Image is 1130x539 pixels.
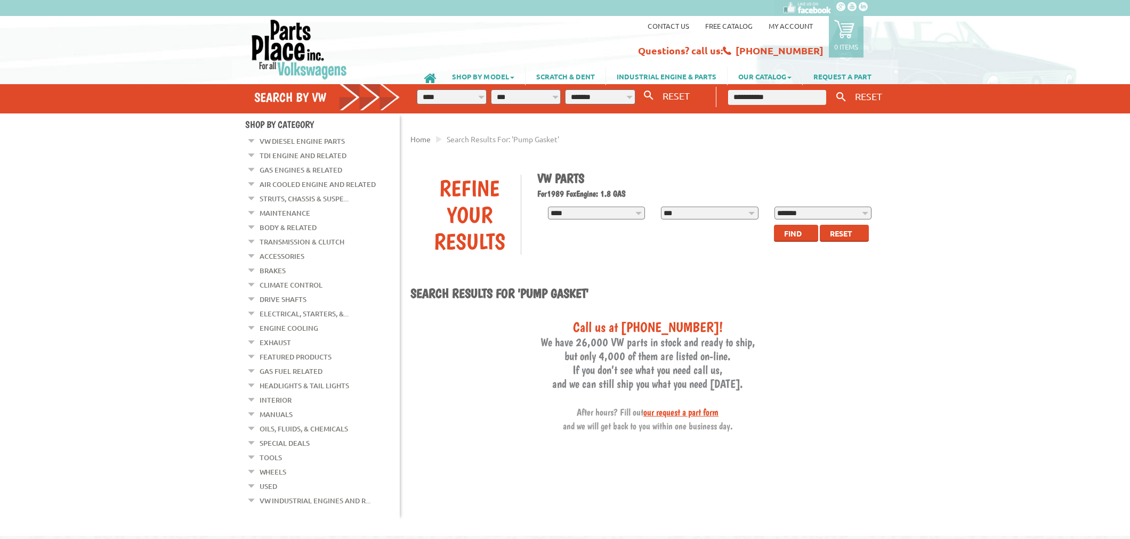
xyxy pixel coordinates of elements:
[410,134,431,144] a: Home
[260,264,286,277] a: Brakes
[643,406,719,418] a: our request a part form
[254,89,400,105] h4: Search by VW
[260,393,292,407] a: Interior
[803,67,882,85] a: REQUEST A PART
[260,436,310,450] a: Special Deals
[537,189,877,199] h2: 1989 Fox
[774,225,818,242] button: Find
[606,67,727,85] a: INDUSTRIAL ENGINE & PARTS
[260,249,304,263] a: Accessories
[260,336,291,349] a: Exhaust
[526,67,606,85] a: SCRATCH & DENT
[260,422,348,436] a: Oils, Fluids, & Chemicals
[260,307,349,321] a: Electrical, Starters, &...
[418,175,521,255] div: Refine Your Results
[410,285,885,303] h1: Search results for 'Pump gasket'
[829,16,863,58] a: 0 items
[251,19,348,80] img: Parts Place Inc!
[260,292,306,306] a: Drive Shafts
[855,91,882,102] span: RESET
[576,189,626,199] span: Engine: 1.8 GAS
[830,228,852,238] span: Reset
[663,90,690,101] span: RESET
[260,407,293,421] a: Manuals
[260,350,332,364] a: Featured Products
[260,149,346,162] a: TDI Engine and Related
[648,21,689,30] a: Contact us
[537,170,877,186] h1: VW Parts
[563,406,733,431] span: After hours? Fill out and we will get back to you within one business day.
[260,479,277,493] a: Used
[260,206,310,220] a: Maintenance
[260,177,376,191] a: Air Cooled Engine and Related
[260,278,322,292] a: Climate Control
[410,318,885,432] h3: We have 26,000 VW parts in stock and ready to ship, but only 4,000 of them are listed on-line. If...
[260,163,342,177] a: Gas Engines & Related
[833,88,849,106] button: Keyword Search
[784,228,802,238] span: Find
[260,192,349,206] a: Struts, Chassis & Suspe...
[260,134,345,148] a: VW Diesel Engine Parts
[260,364,322,378] a: Gas Fuel Related
[851,88,886,104] button: RESET
[640,88,658,103] button: Search By VW...
[658,88,694,103] button: RESET
[834,42,858,51] p: 0 items
[260,451,282,464] a: Tools
[820,225,869,242] button: Reset
[260,465,286,479] a: Wheels
[245,119,400,130] h4: Shop By Category
[447,134,559,144] span: Search results for: 'Pump gasket'
[769,21,813,30] a: My Account
[260,379,349,393] a: Headlights & Tail Lights
[573,318,723,335] span: Call us at [PHONE_NUMBER]!
[260,220,317,234] a: Body & Related
[260,321,318,335] a: Engine Cooling
[728,67,802,85] a: OUR CATALOG
[260,235,344,249] a: Transmission & Clutch
[705,21,753,30] a: Free Catalog
[441,67,525,85] a: SHOP BY MODEL
[260,494,370,508] a: VW Industrial Engines and R...
[537,189,547,199] span: For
